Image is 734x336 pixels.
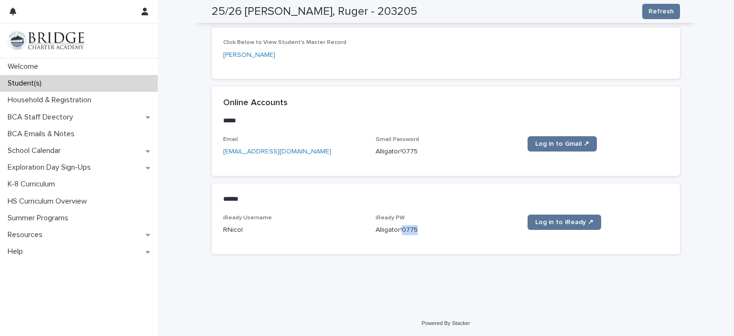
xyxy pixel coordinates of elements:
[4,96,99,105] p: Household & Registration
[535,219,594,226] span: Log in to iReady ↗
[642,4,680,19] button: Refresh
[4,230,50,239] p: Resources
[223,215,272,221] span: iReady Username
[8,31,84,50] img: V1C1m3IdTEidaUdm9Hs0
[223,225,364,235] p: RNicol
[4,113,81,122] p: BCA Staff Directory
[376,147,517,157] p: Alligator!0775
[4,247,31,256] p: Help
[4,197,95,206] p: HS Curriculum Overview
[223,148,331,155] a: [EMAIL_ADDRESS][DOMAIN_NAME]
[528,136,597,152] a: Log in to Gmail ↗
[4,146,68,155] p: School Calendar
[223,40,346,45] span: Click Below to View Student's Master Record
[376,225,517,235] p: Alligator!0775
[648,7,674,16] span: Refresh
[223,137,238,142] span: Email
[223,98,288,108] h2: Online Accounts
[528,215,601,230] a: Log in to iReady ↗
[4,214,76,223] p: Summer Programs
[212,5,417,19] h2: 25/26 [PERSON_NAME], Ruger - 203205
[223,50,275,60] a: [PERSON_NAME]
[4,163,98,172] p: Exploration Day Sign-Ups
[421,320,470,326] a: Powered By Stacker
[376,137,419,142] span: Gmail Password
[4,180,63,189] p: K-8 Curriculum
[4,130,82,139] p: BCA Emails & Notes
[4,79,49,88] p: Student(s)
[376,215,405,221] span: iReady PW
[4,62,46,71] p: Welcome
[535,141,589,147] span: Log in to Gmail ↗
